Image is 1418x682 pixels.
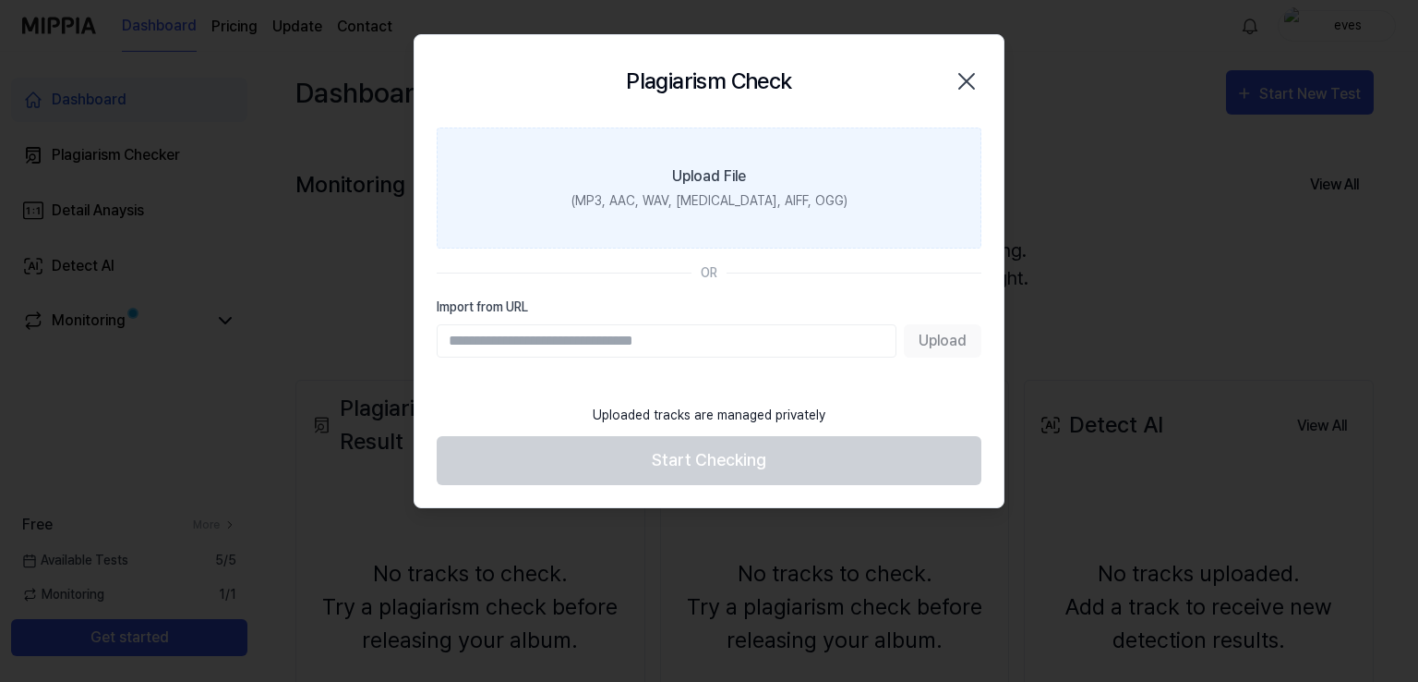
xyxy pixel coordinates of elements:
h2: Plagiarism Check [626,65,791,98]
label: Import from URL [437,298,981,317]
div: Uploaded tracks are managed privately [582,395,836,436]
div: (MP3, AAC, WAV, [MEDICAL_DATA], AIFF, OGG) [571,191,847,211]
div: Upload File [672,165,746,188]
div: OR [701,263,717,283]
